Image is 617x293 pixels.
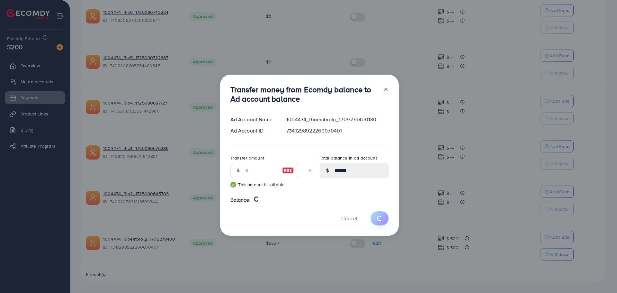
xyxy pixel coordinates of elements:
[282,167,294,174] img: image
[590,264,612,288] iframe: Chat
[230,182,236,188] img: guide
[230,155,264,161] label: Transfer amount
[333,211,365,225] button: Cancel
[341,215,357,222] span: Cancel
[281,127,393,134] div: 7341298922260070401
[320,155,377,161] label: Total balance in ad account
[230,85,378,104] h3: Transfer money from Ecomdy balance to Ad account balance
[230,196,251,204] span: Balance:
[225,116,282,123] div: Ad Account Name
[225,127,282,134] div: Ad Account ID
[281,116,393,123] div: 1004474_Rioembroly_1709279400180
[230,181,299,188] small: This amount is suitable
